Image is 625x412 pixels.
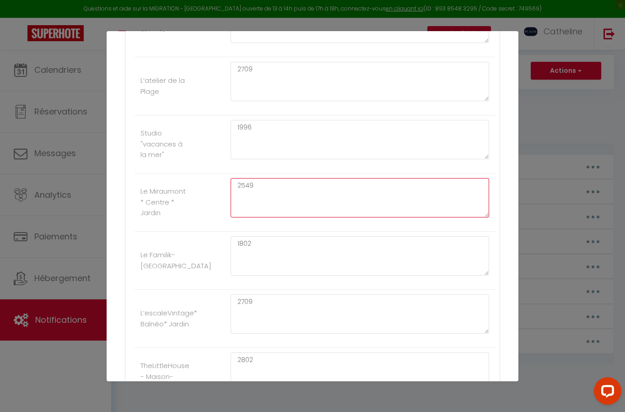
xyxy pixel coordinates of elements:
[140,75,189,97] label: L’atelier de la Plage
[140,186,189,218] label: Le Miraumont * Centre * Jardin
[140,128,189,160] label: Studio "vacances à la mer"
[140,360,189,393] label: TheLittleHouse - Maison- Jardin
[140,249,211,271] label: Le Familik- [GEOGRAPHIC_DATA]
[587,374,625,412] iframe: LiveChat chat widget
[140,308,197,329] label: L’escaleVintage* Balnéo* Jardin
